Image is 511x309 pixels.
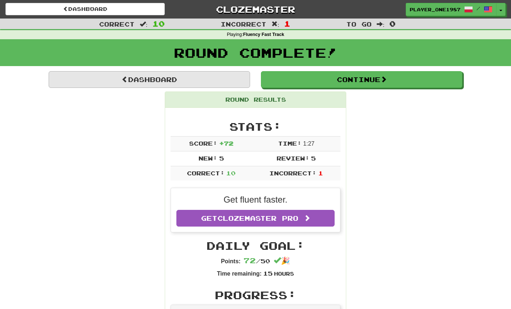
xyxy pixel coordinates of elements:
[377,21,385,27] span: :
[217,214,298,222] span: Clozemaster Pro
[406,3,496,16] a: Player_one1987 /
[269,170,316,176] span: Incorrect:
[176,194,335,206] p: Get fluent faster.
[189,140,217,147] span: Score:
[410,6,461,13] span: Player_one1987
[171,289,340,301] h2: Progress:
[171,240,340,252] h2: Daily Goal:
[274,271,294,277] small: Hours
[277,155,310,162] span: Review:
[99,20,135,28] span: Correct
[219,140,233,147] span: + 72
[176,210,335,227] a: GetClozemaster Pro
[5,3,165,15] a: Dashboard
[219,155,224,162] span: 5
[261,71,462,88] button: Continue
[274,257,290,265] span: 🎉
[199,155,217,162] span: New:
[176,3,335,16] a: Clozemaster
[303,141,314,147] span: 1 : 27
[311,155,316,162] span: 5
[49,71,250,88] a: Dashboard
[221,20,266,28] span: Incorrect
[318,170,323,176] span: 1
[171,121,340,133] h2: Stats:
[278,140,302,147] span: Time:
[217,271,262,277] strong: Time remaining:
[244,257,270,264] span: / 50
[346,20,372,28] span: To go
[263,270,273,277] span: 15
[221,258,241,264] strong: Points:
[244,256,256,265] span: 72
[3,45,508,60] h1: Round Complete!
[165,92,346,108] div: Round Results
[284,19,290,28] span: 1
[152,19,165,28] span: 10
[477,6,480,11] span: /
[243,32,284,37] strong: Fluency Fast Track
[140,21,148,27] span: :
[271,21,279,27] span: :
[389,19,396,28] span: 0
[226,170,236,176] span: 10
[187,170,225,176] span: Correct:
